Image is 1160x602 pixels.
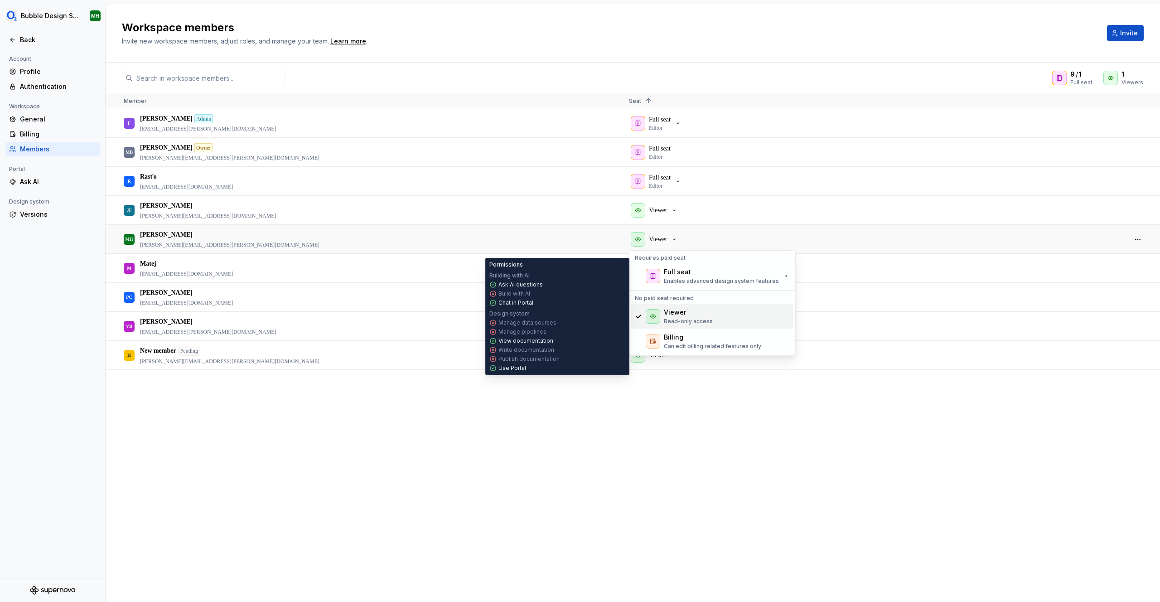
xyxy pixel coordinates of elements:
[664,343,761,350] p: Can edit billing related features only
[125,230,133,248] div: MH
[20,130,96,139] div: Billing
[498,290,530,297] p: Build with AI
[1070,70,1092,79] div: /
[1070,70,1075,79] span: 9
[1121,70,1124,79] span: 1
[1120,29,1138,38] span: Invite
[5,142,100,156] a: Members
[489,272,530,279] p: Building with AI
[20,210,96,219] div: Versions
[489,310,530,317] p: Design system
[127,172,130,190] div: R
[649,206,667,215] p: Viewer
[140,172,157,181] p: Rasťo
[649,115,671,124] p: Full seat
[126,143,133,161] div: MB
[330,37,366,46] a: Learn more
[649,124,662,131] p: Editor
[498,328,546,335] p: Manage pipelines
[6,10,17,21] img: 1a847f6c-1245-4c66-adf2-ab3a177fc91e.png
[629,172,685,190] button: Full seatEditor
[631,252,793,263] div: Requires paid seat
[5,207,100,222] a: Versions
[20,115,96,124] div: General
[140,241,319,248] p: [PERSON_NAME][EMAIL_ADDRESS][PERSON_NAME][DOMAIN_NAME]
[329,38,367,45] span: .
[20,177,96,186] div: Ask AI
[20,67,96,76] div: Profile
[20,82,96,91] div: Authentication
[1079,70,1082,79] span: 1
[194,114,213,123] div: Admin
[20,35,96,44] div: Back
[30,586,75,595] svg: Supernova Logo
[664,267,691,277] div: Full seat
[5,79,100,94] a: Authentication
[194,143,213,152] div: Owner
[140,114,193,123] p: [PERSON_NAME]
[140,230,193,239] p: [PERSON_NAME]
[140,317,193,326] p: [PERSON_NAME]
[140,125,276,132] p: [EMAIL_ADDRESS][PERSON_NAME][DOMAIN_NAME]
[140,270,233,277] p: [EMAIL_ADDRESS][DOMAIN_NAME]
[664,333,683,342] div: Billing
[127,259,131,277] div: M
[127,346,131,364] div: H
[140,259,156,268] p: Matej
[1107,25,1144,41] button: Invite
[2,6,103,26] button: Bubble Design SystemMH
[649,235,667,244] p: Viewer
[498,299,533,306] p: Chat in Portal
[128,114,130,132] div: F
[498,281,543,288] p: Ask AI questions
[122,20,1096,35] h2: Workspace members
[91,12,99,19] div: MH
[5,175,100,189] a: Ask AI
[126,201,131,219] div: JF
[1121,79,1143,86] div: Viewers
[629,97,641,104] span: Seat
[5,64,100,79] a: Profile
[664,318,713,325] p: Read-only access
[126,288,132,306] div: PC
[664,277,779,285] p: Enables advanced design system features
[498,337,553,345] p: View documentation
[124,97,147,104] span: Member
[5,33,100,47] a: Back
[664,308,686,317] div: Viewer
[20,145,96,154] div: Members
[133,70,285,86] input: Search in workspace members...
[5,101,43,112] div: Workspace
[629,230,681,248] button: Viewer
[498,364,526,372] p: Use Portal
[140,212,276,219] p: [PERSON_NAME][EMAIL_ADDRESS][DOMAIN_NAME]
[5,112,100,126] a: General
[140,201,193,210] p: [PERSON_NAME]
[649,182,662,189] p: Editor
[489,261,523,268] p: Permissions
[140,358,319,365] p: [PERSON_NAME][EMAIL_ADDRESS][PERSON_NAME][DOMAIN_NAME]
[126,317,132,335] div: VB
[5,164,29,175] div: Portal
[498,346,554,354] p: Write documentation
[140,328,276,335] p: [EMAIL_ADDRESS][PERSON_NAME][DOMAIN_NAME]
[178,346,200,356] div: Pending
[122,37,329,45] span: Invite new workspace members, adjust roles, and manage your team.
[631,293,793,304] div: No paid seat required
[649,173,671,182] p: Full seat
[140,288,193,297] p: [PERSON_NAME]
[140,143,193,152] p: [PERSON_NAME]
[5,196,53,207] div: Design system
[5,127,100,141] a: Billing
[498,355,560,363] p: Publish documentation
[21,11,79,20] div: Bubble Design System
[140,299,233,306] p: [EMAIL_ADDRESS][DOMAIN_NAME]
[140,154,319,161] p: [PERSON_NAME][EMAIL_ADDRESS][PERSON_NAME][DOMAIN_NAME]
[5,53,35,64] div: Account
[498,319,556,326] p: Manage data sources
[140,183,233,190] p: [EMAIL_ADDRESS][DOMAIN_NAME]
[629,201,681,219] button: Viewer
[140,346,176,355] p: New member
